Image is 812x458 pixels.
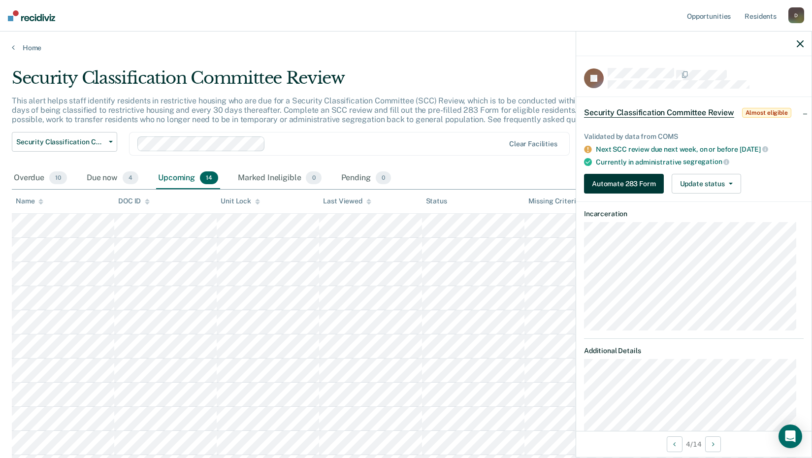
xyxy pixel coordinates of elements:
button: Automate 283 Form [584,174,664,194]
div: Security Classification Committee Review [12,68,621,96]
span: 0 [376,171,391,184]
div: D [788,7,804,23]
p: This alert helps staff identify residents in restrictive housing who are due for a Security Class... [12,96,620,124]
a: Home [12,43,800,52]
span: 0 [306,171,321,184]
div: Status [426,197,447,205]
span: 10 [49,171,67,184]
span: segregation [683,158,729,165]
div: DOC ID [118,197,150,205]
div: Marked Ineligible [236,167,324,189]
button: Next Opportunity [705,436,721,452]
div: Name [16,197,43,205]
div: Pending [339,167,393,189]
div: Security Classification Committee ReviewAlmost eligible [576,97,812,129]
button: Previous Opportunity [667,436,682,452]
span: 14 [200,171,218,184]
div: Overdue [12,167,69,189]
a: Automate 283 Form [584,174,668,194]
span: Security Classification Committee Review [584,108,734,118]
div: Unit Lock [221,197,260,205]
span: Almost eligible [742,108,791,118]
div: Validated by data from COMS [584,132,804,141]
div: Next SCC review due next week, on or before [DATE] [596,145,804,154]
dt: Incarceration [584,210,804,218]
div: Currently in administrative [596,158,804,166]
div: Last Viewed [323,197,371,205]
span: 4 [123,171,138,184]
div: Open Intercom Messenger [779,425,802,448]
button: Update status [672,174,741,194]
div: Due now [85,167,140,189]
div: Missing Criteria [528,197,580,205]
div: 4 / 14 [576,431,812,457]
dt: Additional Details [584,347,804,355]
span: Security Classification Committee Review [16,138,105,146]
img: Recidiviz [8,10,55,21]
div: Clear facilities [509,140,557,148]
div: Upcoming [156,167,220,189]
